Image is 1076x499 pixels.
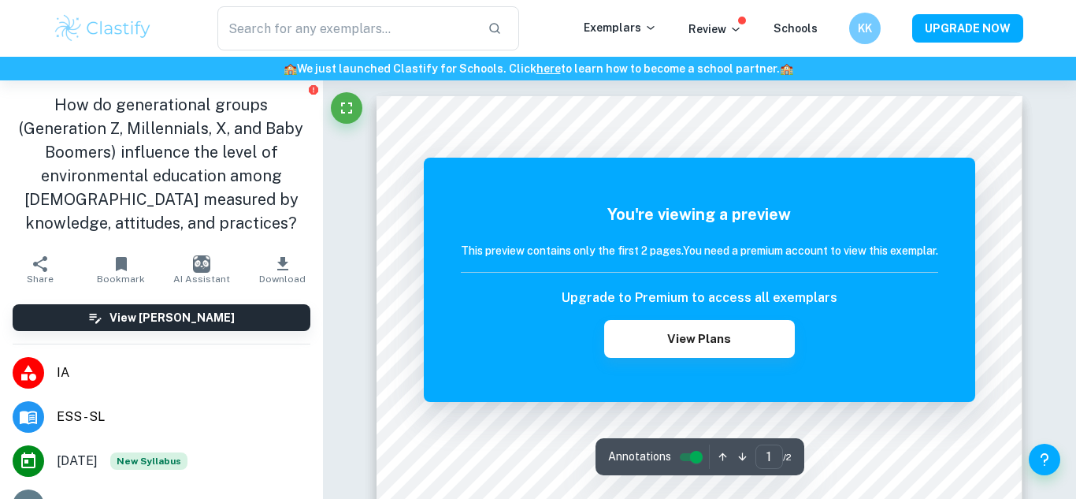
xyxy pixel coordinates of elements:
[13,93,310,235] h1: How do generational groups (Generation Z, Millennials, X, and Baby Boomers) influence the level o...
[856,20,874,37] h6: KK
[3,60,1073,77] h6: We just launched Clastify for Schools. Click to learn how to become a school partner.
[57,452,98,471] span: [DATE]
[193,255,210,273] img: AI Assistant
[783,450,792,464] span: / 2
[27,274,54,285] span: Share
[217,6,475,50] input: Search for any exemplars...
[110,452,187,470] span: New Syllabus
[1029,444,1060,475] button: Help and Feedback
[562,289,837,307] h6: Upgrade to Premium to access all exemplars
[912,14,1023,43] button: UPGRADE NOW
[331,92,362,124] button: Fullscreen
[584,19,657,36] p: Exemplars
[608,449,671,465] span: Annotations
[461,203,938,226] h5: You're viewing a preview
[604,320,795,358] button: View Plans
[13,304,310,331] button: View [PERSON_NAME]
[688,20,742,38] p: Review
[173,274,230,285] span: AI Assistant
[97,274,145,285] span: Bookmark
[242,248,322,292] button: Download
[53,13,153,44] img: Clastify logo
[284,62,297,75] span: 🏫
[80,248,161,292] button: Bookmark
[780,62,793,75] span: 🏫
[57,408,310,426] span: ESS - SL
[536,62,561,75] a: here
[259,274,306,285] span: Download
[849,13,881,44] button: KK
[57,363,310,382] span: IA
[308,84,320,95] button: Report issue
[774,22,818,35] a: Schools
[461,242,938,259] h6: This preview contains only the first 2 pages. You need a premium account to view this exemplar.
[161,248,242,292] button: AI Assistant
[110,452,187,470] div: Starting from the May 2026 session, the ESS IA requirements have changed. We created this exempla...
[109,309,235,326] h6: View [PERSON_NAME]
